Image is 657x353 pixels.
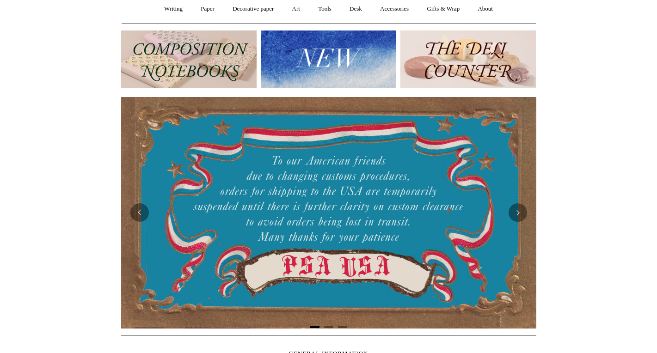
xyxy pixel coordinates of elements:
[130,203,149,222] button: Previous
[338,326,347,328] button: Page 3
[310,326,319,328] button: Page 1
[121,30,257,88] img: 202302 Composition ledgers.jpg__PID:69722ee6-fa44-49dd-a067-31375e5d54ec
[400,30,536,88] img: The Deli Counter
[324,326,333,328] button: Page 2
[261,30,396,88] img: New.jpg__PID:f73bdf93-380a-4a35-bcfe-7823039498e1
[121,97,536,328] img: USA PSA .jpg__PID:33428022-6587-48b7-8b57-d7eefc91f15a
[509,203,527,222] button: Next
